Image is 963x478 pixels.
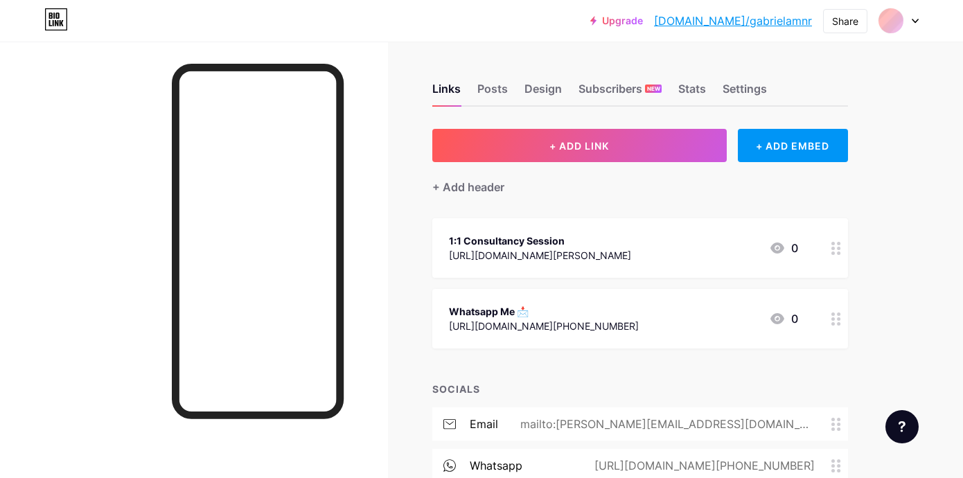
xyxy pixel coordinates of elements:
div: + Add header [432,179,504,195]
div: mailto:[PERSON_NAME][EMAIL_ADDRESS][DOMAIN_NAME] [498,416,831,432]
div: Share [832,14,858,28]
button: + ADD LINK [432,129,727,162]
div: [URL][DOMAIN_NAME][PHONE_NUMBER] [572,457,831,474]
a: [DOMAIN_NAME]/gabrielamnr [654,12,812,29]
span: NEW [647,85,660,93]
div: email [470,416,498,432]
a: Upgrade [590,15,643,26]
div: [URL][DOMAIN_NAME][PERSON_NAME] [449,248,631,263]
span: + ADD LINK [549,140,609,152]
div: Links [432,80,461,105]
div: 0 [769,310,798,327]
div: Design [524,80,562,105]
div: [URL][DOMAIN_NAME][PHONE_NUMBER] [449,319,639,333]
div: SOCIALS [432,382,848,396]
div: Whatsapp Me 📩 [449,304,639,319]
div: Stats [678,80,706,105]
div: Subscribers [578,80,662,105]
div: Posts [477,80,508,105]
div: 1:1 Consultancy Session [449,233,631,248]
div: + ADD EMBED [738,129,848,162]
div: whatsapp [470,457,522,474]
div: 0 [769,240,798,256]
div: Settings [723,80,767,105]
